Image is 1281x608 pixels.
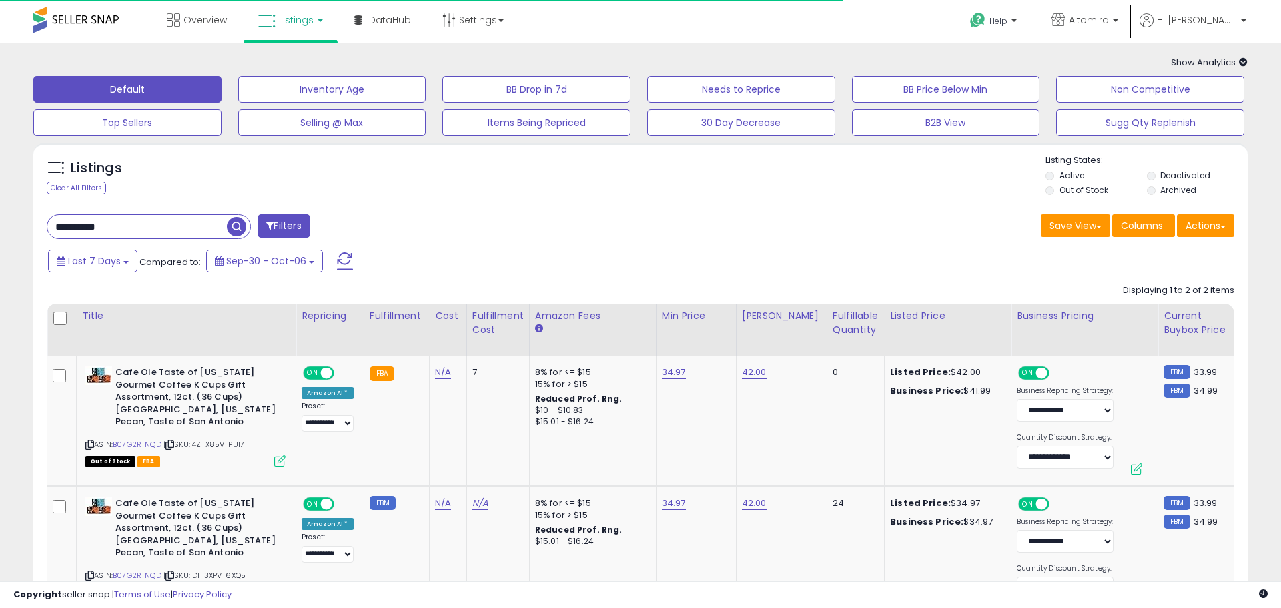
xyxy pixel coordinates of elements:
small: FBA [370,366,394,381]
div: 8% for <= $15 [535,366,646,378]
div: $34.97 [890,516,1001,528]
div: Displaying 1 to 2 of 2 items [1123,284,1234,297]
div: $41.99 [890,385,1001,397]
div: Fulfillable Quantity [833,309,879,337]
b: Reduced Prof. Rng. [535,393,622,404]
div: [PERSON_NAME] [742,309,821,323]
a: N/A [472,497,488,510]
button: Save View [1041,214,1110,237]
label: Business Repricing Strategy: [1017,517,1114,527]
button: Actions [1177,214,1234,237]
div: 24 [833,497,874,509]
span: Compared to: [139,256,201,268]
a: B07G2RTNQD [113,439,161,450]
span: DataHub [369,13,411,27]
div: Repricing [302,309,358,323]
small: FBM [1164,384,1190,398]
label: Active [1059,170,1084,181]
small: Amazon Fees. [535,323,543,335]
div: $15.01 - $16.24 [535,416,646,428]
div: Listed Price [890,309,1005,323]
div: $42.00 [890,366,1001,378]
span: All listings that are currently out of stock and unavailable for purchase on Amazon [85,456,135,467]
span: OFF [332,499,354,510]
a: Help [959,2,1030,43]
small: FBM [1164,515,1190,529]
a: 34.97 [662,497,686,510]
div: Clear All Filters [47,182,106,194]
button: Items Being Repriced [442,109,630,136]
div: 15% for > $15 [535,378,646,390]
div: $10 - $10.83 [535,405,646,416]
button: BB Price Below Min [852,76,1040,103]
span: | SKU: 4Z-X85V-PU17 [163,439,244,450]
span: ON [1019,368,1036,379]
i: Get Help [969,12,986,29]
div: ASIN: [85,366,286,465]
span: 33.99 [1194,366,1218,378]
div: Preset: [302,533,354,563]
b: Cafe Ole Taste of [US_STATE] Gourmet Coffee K Cups Gift Assortment, 12ct. (36 Cups) [GEOGRAPHIC_D... [115,366,278,432]
div: 7 [472,366,519,378]
label: Business Repricing Strategy: [1017,386,1114,396]
b: Business Price: [890,515,963,528]
button: Selling @ Max [238,109,426,136]
span: ON [304,368,321,379]
div: $34.97 [890,497,1001,509]
button: Last 7 Days [48,250,137,272]
span: Hi [PERSON_NAME] [1157,13,1237,27]
div: 15% for > $15 [535,509,646,521]
p: Listing States: [1045,154,1247,167]
span: Overview [183,13,227,27]
div: Amazon Fees [535,309,651,323]
span: ON [1019,499,1036,510]
span: OFF [1047,499,1069,510]
label: Quantity Discount Strategy: [1017,564,1114,573]
button: Columns [1112,214,1175,237]
span: OFF [332,368,354,379]
b: Listed Price: [890,497,951,509]
div: 8% for <= $15 [535,497,646,509]
a: Hi [PERSON_NAME] [1140,13,1246,43]
span: FBA [137,456,160,467]
a: N/A [435,497,451,510]
b: Listed Price: [890,366,951,378]
div: Min Price [662,309,731,323]
div: Current Buybox Price [1164,309,1232,337]
button: Default [33,76,222,103]
small: FBM [370,496,396,510]
div: Amazon AI * [302,518,354,530]
span: ON [304,499,321,510]
label: Deactivated [1160,170,1210,181]
strong: Copyright [13,588,62,601]
span: Columns [1121,219,1163,232]
small: FBM [1164,496,1190,510]
span: | SKU: DI-3XPV-6XQ5 [163,570,246,581]
a: Privacy Policy [173,588,232,601]
span: Help [989,15,1007,27]
img: 51urCVplOVL._SL40_.jpg [85,497,112,516]
button: B2B View [852,109,1040,136]
span: OFF [1047,368,1069,379]
b: Business Price: [890,384,963,397]
label: Out of Stock [1059,184,1108,196]
div: Cost [435,309,461,323]
span: 34.99 [1194,384,1218,397]
div: Fulfillment [370,309,424,323]
a: 42.00 [742,366,767,379]
button: Sep-30 - Oct-06 [206,250,323,272]
div: Fulfillment Cost [472,309,524,337]
div: Business Pricing [1017,309,1152,323]
span: Altomira [1069,13,1109,27]
label: Archived [1160,184,1196,196]
span: Show Analytics [1171,56,1248,69]
b: Reduced Prof. Rng. [535,524,622,535]
a: 42.00 [742,497,767,510]
span: Listings [279,13,314,27]
a: B07G2RTNQD [113,570,161,581]
img: 51urCVplOVL._SL40_.jpg [85,366,112,385]
button: Inventory Age [238,76,426,103]
small: FBM [1164,365,1190,379]
label: Quantity Discount Strategy: [1017,433,1114,442]
button: Needs to Reprice [647,76,835,103]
